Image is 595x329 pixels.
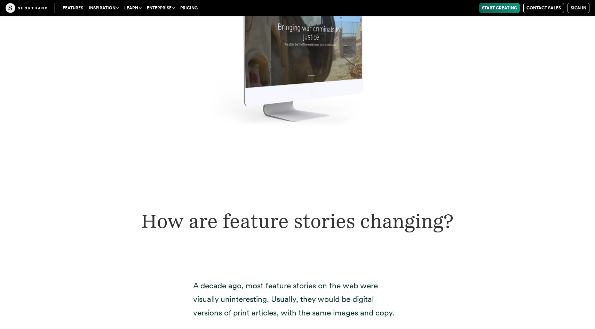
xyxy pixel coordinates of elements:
h2: How are feature stories changing? [100,209,494,232]
button: Learn [121,3,144,13]
a: Contact Sales [523,3,564,13]
a: Pricing [177,3,200,13]
button: Enterprise [144,3,177,13]
img: The Craft [6,3,47,13]
p: A decade ago, most feature stories on the web were visually uninteresting. Usually, they would be... [193,279,402,320]
button: Inspiration [86,3,121,13]
a: Sign in [568,3,589,13]
a: Features [60,3,86,13]
a: Start Creating [479,3,520,13]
